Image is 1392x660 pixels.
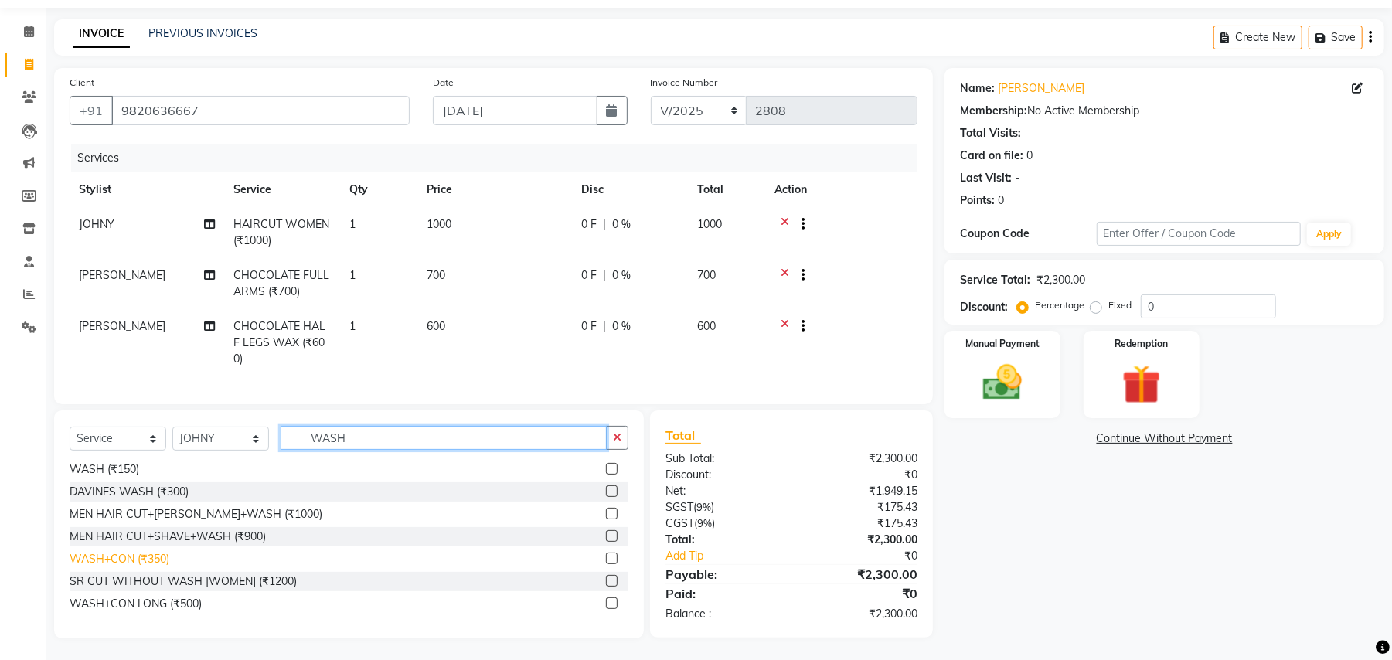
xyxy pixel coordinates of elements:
[791,451,929,467] div: ₹2,300.00
[654,467,791,483] div: Discount:
[581,216,597,233] span: 0 F
[70,76,94,90] label: Client
[79,319,165,333] span: [PERSON_NAME]
[791,483,929,499] div: ₹1,949.15
[665,500,693,514] span: SGST
[612,216,631,233] span: 0 %
[651,76,718,90] label: Invoice Number
[1097,222,1301,246] input: Enter Offer / Coupon Code
[791,565,929,583] div: ₹2,300.00
[960,170,1012,186] div: Last Visit:
[960,226,1096,242] div: Coupon Code
[971,360,1034,405] img: _cash.svg
[665,427,701,444] span: Total
[948,430,1381,447] a: Continue Without Payment
[224,172,340,207] th: Service
[696,501,711,513] span: 9%
[73,20,130,48] a: INVOICE
[111,96,410,125] input: Search by Name/Mobile/Email/Code
[654,483,791,499] div: Net:
[791,499,929,515] div: ₹175.43
[281,426,607,450] input: Search or Scan
[1110,360,1173,409] img: _gift.svg
[70,172,224,207] th: Stylist
[70,573,297,590] div: SR CUT WITHOUT WASH [WOMEN] (₹1200)
[791,532,929,548] div: ₹2,300.00
[79,217,114,231] span: JOHNY
[654,548,815,564] a: Add Tip
[70,529,266,545] div: MEN HAIR CUT+SHAVE+WASH (₹900)
[1309,26,1363,49] button: Save
[697,268,716,282] span: 700
[697,517,712,529] span: 9%
[998,192,1004,209] div: 0
[697,217,722,231] span: 1000
[70,461,139,478] div: WASH (₹150)
[960,272,1030,288] div: Service Total:
[427,319,445,333] span: 600
[603,318,606,335] span: |
[612,318,631,335] span: 0 %
[654,451,791,467] div: Sub Total:
[960,148,1023,164] div: Card on file:
[572,172,688,207] th: Disc
[1213,26,1302,49] button: Create New
[960,125,1021,141] div: Total Visits:
[654,499,791,515] div: ( )
[1115,337,1168,351] label: Redemption
[427,268,445,282] span: 700
[654,515,791,532] div: ( )
[960,103,1027,119] div: Membership:
[79,268,165,282] span: [PERSON_NAME]
[71,144,929,172] div: Services
[70,551,169,567] div: WASH+CON (₹350)
[581,318,597,335] span: 0 F
[349,217,356,231] span: 1
[998,80,1084,97] a: [PERSON_NAME]
[1015,170,1019,186] div: -
[791,515,929,532] div: ₹175.43
[148,26,257,40] a: PREVIOUS INVOICES
[960,103,1369,119] div: No Active Membership
[1026,148,1033,164] div: 0
[603,216,606,233] span: |
[1035,298,1084,312] label: Percentage
[349,319,356,333] span: 1
[233,319,325,366] span: CHOCOLATE HALF LEGS WAX (₹600)
[603,267,606,284] span: |
[815,548,929,564] div: ₹0
[1108,298,1132,312] label: Fixed
[654,532,791,548] div: Total:
[1307,223,1351,246] button: Apply
[581,267,597,284] span: 0 F
[233,217,329,247] span: HAIRCUT WOMEN (₹1000)
[233,268,329,298] span: CHOCOLATE FULL ARMS (₹700)
[427,217,451,231] span: 1000
[70,484,189,500] div: DAVINES WASH (₹300)
[960,80,995,97] div: Name:
[70,96,113,125] button: +91
[340,172,417,207] th: Qty
[960,192,995,209] div: Points:
[791,584,929,603] div: ₹0
[612,267,631,284] span: 0 %
[697,319,716,333] span: 600
[688,172,765,207] th: Total
[654,606,791,622] div: Balance :
[433,76,454,90] label: Date
[417,172,572,207] th: Price
[791,467,929,483] div: ₹0
[349,268,356,282] span: 1
[765,172,917,207] th: Action
[654,565,791,583] div: Payable:
[965,337,1040,351] label: Manual Payment
[70,506,322,522] div: MEN HAIR CUT+[PERSON_NAME]+WASH (₹1000)
[960,299,1008,315] div: Discount:
[1036,272,1085,288] div: ₹2,300.00
[791,606,929,622] div: ₹2,300.00
[665,516,694,530] span: CGST
[70,596,202,612] div: WASH+CON LONG (₹500)
[654,584,791,603] div: Paid:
